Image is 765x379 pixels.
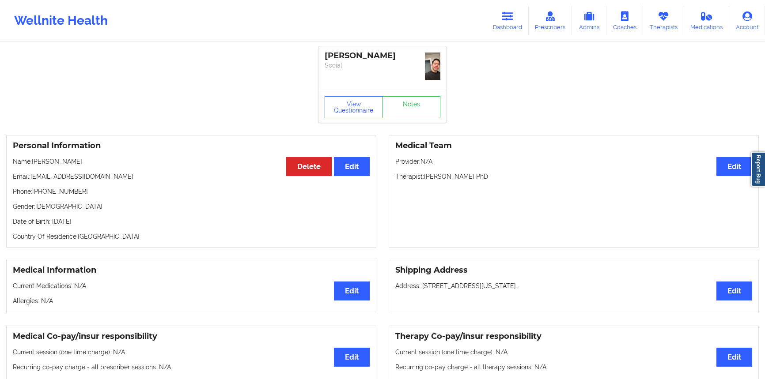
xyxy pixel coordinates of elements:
[716,281,752,300] button: Edit
[751,152,765,187] a: Report Bug
[529,6,572,35] a: Prescribers
[334,281,370,300] button: Edit
[395,331,752,341] h3: Therapy Co-pay/insur responsibility
[395,265,752,275] h3: Shipping Address
[13,217,370,226] p: Date of Birth: [DATE]
[13,331,370,341] h3: Medical Co-pay/insur responsibility
[13,202,370,211] p: Gender: [DEMOGRAPHIC_DATA]
[13,187,370,196] p: Phone: [PHONE_NUMBER]
[395,157,752,166] p: Provider: N/A
[486,6,529,35] a: Dashboard
[286,157,332,176] button: Delete
[395,172,752,181] p: Therapist: [PERSON_NAME] PhD
[13,348,370,356] p: Current session (one time charge): N/A
[395,141,752,151] h3: Medical Team
[716,157,752,176] button: Edit
[13,141,370,151] h3: Personal Information
[395,348,752,356] p: Current session (one time charge): N/A
[572,6,606,35] a: Admins
[325,96,383,118] button: View Questionnaire
[13,363,370,371] p: Recurring co-pay charge - all prescriber sessions : N/A
[13,157,370,166] p: Name: [PERSON_NAME]
[325,51,440,61] div: [PERSON_NAME]
[382,96,441,118] a: Notes
[606,6,643,35] a: Coaches
[13,232,370,241] p: Country Of Residence: [GEOGRAPHIC_DATA]
[395,363,752,371] p: Recurring co-pay charge - all therapy sessions : N/A
[13,172,370,181] p: Email: [EMAIL_ADDRESS][DOMAIN_NAME]
[716,348,752,367] button: Edit
[325,61,440,70] p: Social
[13,281,370,290] p: Current Medications: N/A
[684,6,730,35] a: Medications
[643,6,684,35] a: Therapists
[334,157,370,176] button: Edit
[395,281,752,290] p: Address: [STREET_ADDRESS][US_STATE].
[425,53,440,80] img: dc21e91c-9ac7-4411-a0d6-6e64f73f3fe6_823fbc6f-7b45-4a9f-95dc-7709b321c6ba5B08867D-9271-435D-8F17-...
[13,265,370,275] h3: Medical Information
[729,6,765,35] a: Account
[13,296,370,305] p: Allergies: N/A
[334,348,370,367] button: Edit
